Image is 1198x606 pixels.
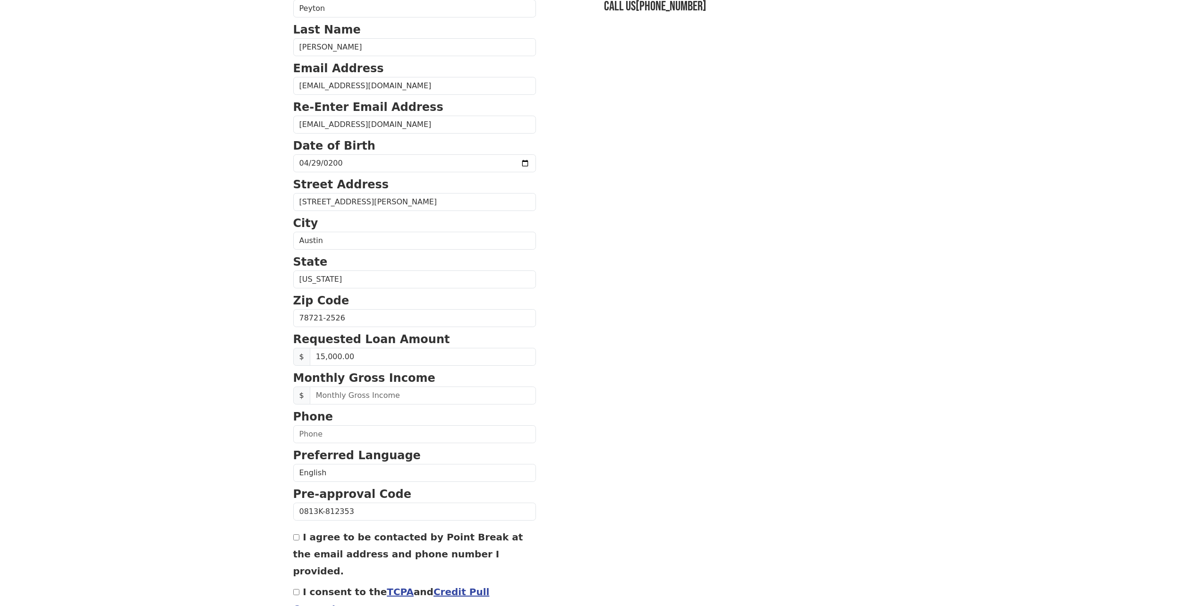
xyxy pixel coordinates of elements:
[293,449,421,462] strong: Preferred Language
[293,294,349,307] strong: Zip Code
[293,101,443,114] strong: Re-Enter Email Address
[293,348,310,366] span: $
[310,348,536,366] input: Requested Loan Amount
[293,62,384,75] strong: Email Address
[293,232,536,250] input: City
[293,488,412,501] strong: Pre-approval Code
[293,116,536,134] input: Re-Enter Email Address
[293,410,333,423] strong: Phone
[293,370,536,387] p: Monthly Gross Income
[293,77,536,95] input: Email Address
[293,193,536,211] input: Street Address
[310,387,536,404] input: Monthly Gross Income
[387,586,414,598] a: TCPA
[293,503,536,521] input: Pre-approval Code
[293,425,536,443] input: Phone
[293,255,328,269] strong: State
[293,217,318,230] strong: City
[293,178,389,191] strong: Street Address
[293,23,361,36] strong: Last Name
[293,531,523,577] label: I agree to be contacted by Point Break at the email address and phone number I provided.
[293,309,536,327] input: Zip Code
[293,387,310,404] span: $
[293,38,536,56] input: Last Name
[293,139,375,152] strong: Date of Birth
[293,333,450,346] strong: Requested Loan Amount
